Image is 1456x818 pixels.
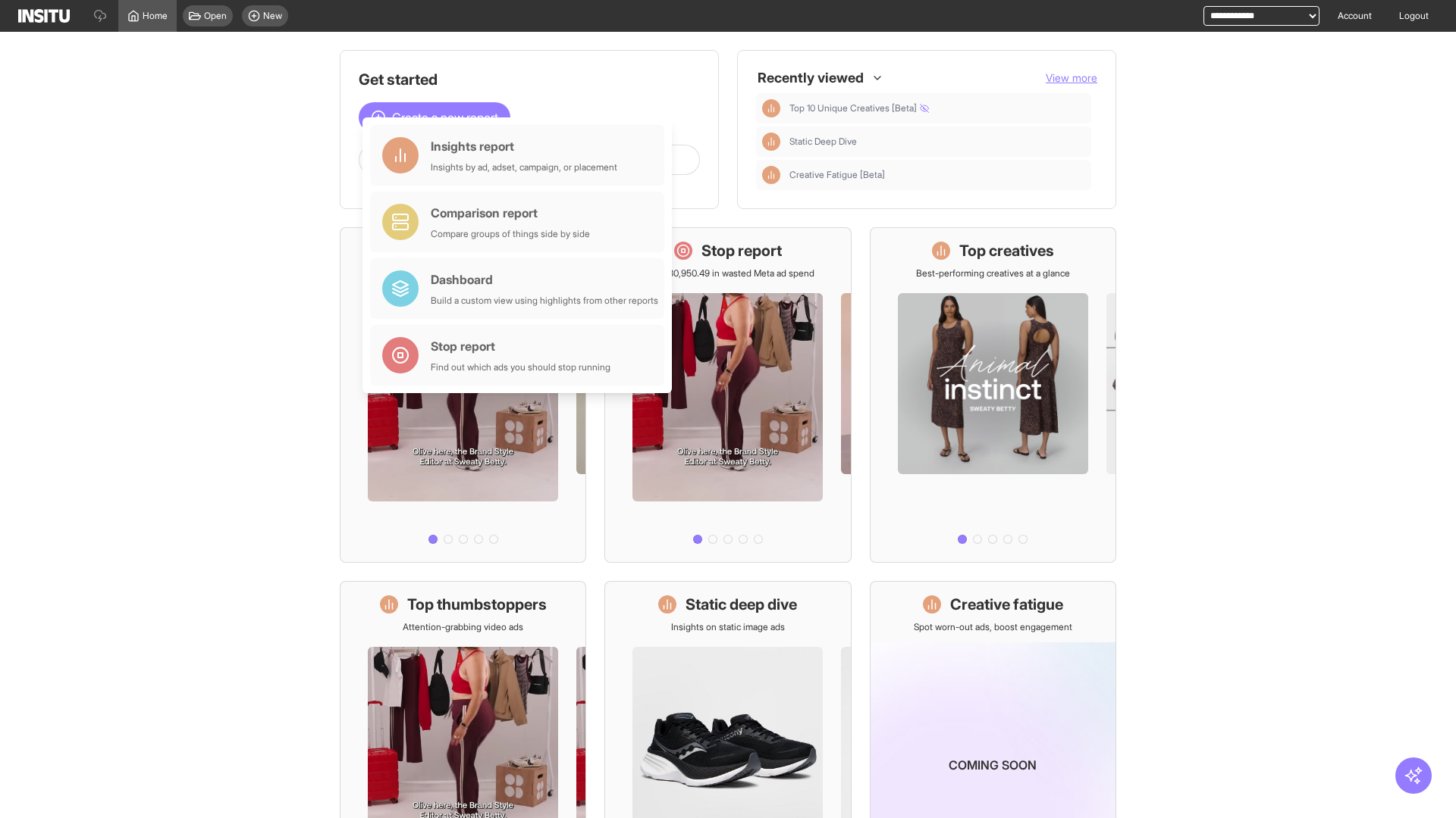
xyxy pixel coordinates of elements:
span: Top 10 Unique Creatives [Beta] [789,102,1085,114]
span: New [263,10,282,22]
a: What's live nowSee all active ads instantly [340,227,586,563]
div: Insights [762,166,780,184]
div: Find out which ads you should stop running [431,361,610,373]
div: Stop report [431,337,610,355]
p: Attention-grabbing video ads [403,621,523,633]
h1: Top creatives [959,240,1054,261]
div: Build a custom view using highlights from other reports [431,295,658,307]
button: Create a new report [359,102,510,133]
img: Logo [18,9,70,23]
a: Top creativesBest-performing creatives at a glance [870,227,1116,563]
h1: Stop report [701,240,782,261]
span: View more [1046,71,1097,84]
span: Creative Fatigue [Beta] [789,169,1085,181]
div: Insights [762,99,780,117]
a: Stop reportSave £30,950.49 in wasted Meta ad spend [604,227,851,563]
span: Static Deep Dive [789,136,1085,148]
span: Home [143,10,168,22]
div: Dashboard [431,270,658,289]
h1: Top thumbstoppers [407,594,547,615]
div: Insights report [431,137,617,155]
span: Static Deep Dive [789,136,857,148]
h1: Static deep dive [686,594,797,615]
span: Top 10 Unique Creatives [Beta] [789,102,929,114]
p: Save £30,950.49 in wasted Meta ad spend [641,267,814,279]
button: View more [1046,70,1097,86]
p: Insights on static image ads [671,621,785,633]
span: Creative Fatigue [Beta] [789,169,885,181]
span: Create a new report [392,108,498,126]
p: Best-performing creatives at a glance [916,267,1070,279]
span: Open [204,10,227,22]
div: Compare groups of things side by side [431,228,590,240]
div: Insights by ad, adset, campaign, or placement [431,161,617,173]
div: Comparison report [431,204,590,222]
h1: Get started [359,69,700,90]
div: Insights [762,133,780,151]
